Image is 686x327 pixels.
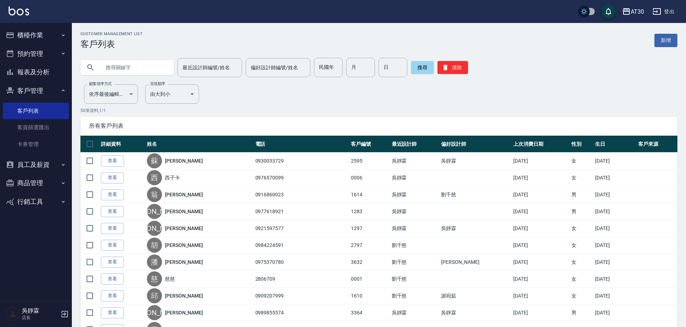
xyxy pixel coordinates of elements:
a: 新增 [654,34,677,47]
td: 2806709 [254,271,349,288]
div: 蘇 [147,153,162,168]
a: 西子卡 [165,174,180,181]
button: 客戶管理 [3,81,69,100]
td: [PERSON_NAME] [439,254,511,271]
td: 1297 [349,220,390,237]
th: 偏好設計師 [439,136,511,153]
label: 顧客排序方式 [89,81,112,87]
td: 吳靜霖 [439,220,511,237]
th: 姓名 [145,136,254,153]
th: 電話 [254,136,349,153]
td: 3632 [349,254,390,271]
td: [DATE] [593,237,636,254]
td: 劉千慈 [439,186,511,203]
button: AT30 [619,4,647,19]
td: [DATE] [593,153,636,169]
img: Logo [9,6,29,15]
th: 上次消費日期 [511,136,570,153]
td: 0921597577 [254,220,349,237]
input: 搜尋關鍵字 [101,58,168,77]
td: [DATE] [593,254,636,271]
td: [DATE] [593,271,636,288]
td: 0989855574 [254,304,349,321]
td: 1283 [349,203,390,220]
h3: 客戶列表 [80,39,143,49]
td: 劉千慈 [390,237,440,254]
td: 男 [570,186,593,203]
p: 店長 [22,314,59,321]
td: [DATE] [511,237,570,254]
td: 吳靜霖 [390,203,440,220]
td: 女 [570,271,593,288]
td: [DATE] [511,220,570,237]
a: 客戶列表 [3,103,69,119]
th: 生日 [593,136,636,153]
div: 西 [147,170,162,185]
h2: Customer Management List [80,32,143,36]
a: [PERSON_NAME] [165,258,203,266]
td: 0975370780 [254,254,349,271]
button: 行銷工具 [3,192,69,211]
td: 謝宛茹 [439,288,511,304]
td: [DATE] [593,304,636,321]
label: 呈現順序 [150,81,165,87]
h5: 吳靜霖 [22,307,59,314]
a: 卡券管理 [3,136,69,153]
a: 查看 [101,290,124,302]
a: [PERSON_NAME] [165,208,203,215]
p: 50 筆資料, 1 / 1 [80,107,677,114]
a: 查看 [101,257,124,268]
a: [PERSON_NAME] [165,309,203,316]
td: [DATE] [593,203,636,220]
td: [DATE] [511,254,570,271]
a: 查看 [101,189,124,200]
td: 劉千慈 [390,271,440,288]
td: 0916860023 [254,186,349,203]
td: 吳靜霖 [390,169,440,186]
td: 3364 [349,304,390,321]
a: 查看 [101,172,124,183]
td: 女 [570,169,593,186]
td: 1614 [349,186,390,203]
td: 2797 [349,237,390,254]
td: 女 [570,153,593,169]
a: 客資篩選匯出 [3,119,69,136]
span: 所有客戶列表 [89,122,669,130]
th: 詳細資料 [99,136,145,153]
td: 0984224591 [254,237,349,254]
button: save [601,4,616,19]
div: 胡 [147,238,162,253]
td: 女 [570,237,593,254]
td: 0006 [349,169,390,186]
td: 男 [570,203,593,220]
div: [PERSON_NAME] [147,305,162,320]
th: 最近設計師 [390,136,440,153]
td: [DATE] [511,288,570,304]
td: 女 [570,220,593,237]
td: [DATE] [511,153,570,169]
a: 查看 [101,206,124,217]
td: 吳靜霖 [390,304,440,321]
td: [DATE] [593,186,636,203]
th: 性別 [570,136,593,153]
td: 0001 [349,271,390,288]
div: 慈 [147,271,162,286]
a: [PERSON_NAME] [165,292,203,299]
td: 劉千慈 [390,254,440,271]
td: 吳靜霖 [439,153,511,169]
td: 男 [570,304,593,321]
th: 客戶來源 [636,136,677,153]
td: 吳靜霖 [439,304,511,321]
div: 依序最後編輯時間 [84,84,138,104]
a: 查看 [101,307,124,318]
a: [PERSON_NAME] [165,157,203,164]
td: 0909207999 [254,288,349,304]
td: [DATE] [593,169,636,186]
button: 登出 [650,5,677,18]
a: [PERSON_NAME] [165,191,203,198]
div: 潘 [147,254,162,270]
td: [DATE] [511,186,570,203]
div: 翁 [147,187,162,202]
td: 2595 [349,153,390,169]
a: 慈慈 [165,275,175,282]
